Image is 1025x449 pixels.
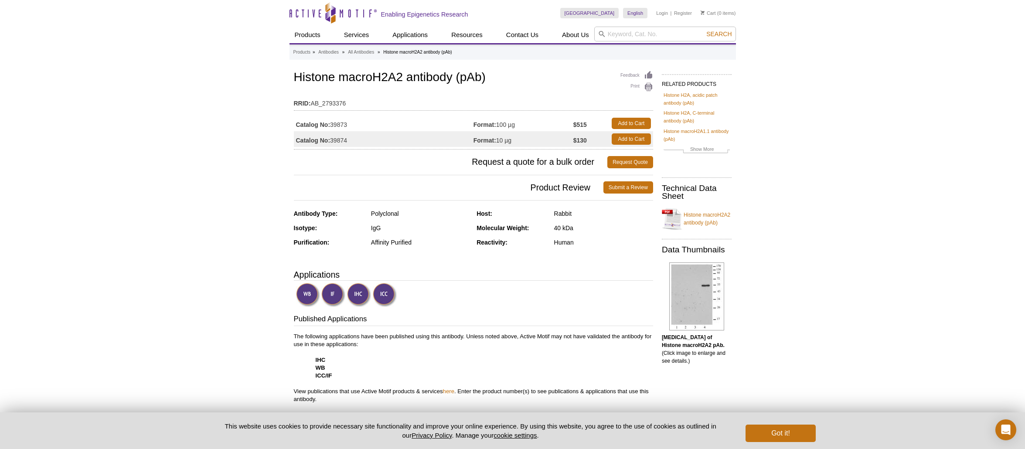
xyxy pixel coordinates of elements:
span: Product Review [294,181,603,194]
a: Add to Cart [612,133,651,145]
a: All Antibodies [348,48,374,56]
img: Immunofluorescence Validated [321,283,345,307]
div: 40 kDa [554,224,653,232]
li: » [342,50,345,54]
a: Add to Cart [612,118,651,129]
strong: Molecular Weight: [477,224,529,231]
div: Rabbit [554,210,653,218]
li: » [378,50,380,54]
a: Feedback [620,71,653,80]
strong: Reactivity: [477,239,507,246]
div: Open Intercom Messenger [995,419,1016,440]
input: Keyword, Cat. No. [594,27,736,41]
b: [MEDICAL_DATA] of Histone macroH2A2 pAb. [662,334,725,348]
td: 100 µg [473,116,573,131]
strong: Catalog No: [296,121,330,129]
div: IgG [371,224,470,232]
a: Contact Us [501,27,544,43]
td: 39873 [294,116,473,131]
h1: Histone macroH2A2 antibody (pAb) [294,71,653,85]
a: Histone H2A, acidic patch antibody (pAb) [664,91,730,107]
strong: WB [316,364,325,371]
a: Cart [701,10,716,16]
strong: Format: [473,121,496,129]
strong: ICC/IF [316,372,332,379]
h2: Data Thumbnails [662,246,732,254]
a: Show More [664,145,730,155]
button: Got it! [746,425,815,442]
strong: $130 [573,136,587,144]
a: Products [293,48,310,56]
strong: Isotype: [294,224,317,231]
a: English [623,8,647,18]
img: Your Cart [701,10,705,15]
img: Immunohistochemistry Validated [347,283,371,307]
a: About Us [557,27,594,43]
img: Immunocytochemistry Validated [373,283,397,307]
strong: RRID: [294,99,311,107]
td: AB_2793376 [294,94,653,108]
a: Print [620,82,653,92]
a: Privacy Policy [412,432,452,439]
a: Products [289,27,326,43]
strong: Host: [477,210,492,217]
p: The following applications have been published using this antibody. Unless noted above, Active Mo... [294,333,653,403]
a: Register [674,10,692,16]
a: Request Quote [607,156,653,168]
div: Polyclonal [371,210,470,218]
a: here [443,388,454,395]
a: Login [656,10,668,16]
div: Affinity Purified [371,238,470,246]
p: This website uses cookies to provide necessary site functionality and improve your online experie... [210,422,732,440]
button: Search [704,30,734,38]
li: Histone macroH2A2 antibody (pAb) [383,50,452,54]
a: Histone macroH2A2 antibody (pAb) [662,206,732,232]
a: Histone macroH2A1.1 antibody (pAb) [664,127,730,143]
li: (0 items) [701,8,736,18]
td: 39874 [294,131,473,147]
a: Services [339,27,375,43]
strong: Purification: [294,239,330,246]
strong: $515 [573,121,587,129]
strong: Format: [473,136,496,144]
div: Human [554,238,653,246]
a: Applications [387,27,433,43]
strong: Catalog No: [296,136,330,144]
li: | [671,8,672,18]
h2: RELATED PRODUCTS [662,74,732,90]
img: Western Blot Validated [296,283,320,307]
img: Histone macroH2A2 antibody (pAb) tested by Western blot. [669,262,724,330]
span: Request a quote for a bulk order [294,156,608,168]
strong: Antibody Type: [294,210,338,217]
a: Histone H2A, C-terminal antibody (pAb) [664,109,730,125]
button: cookie settings [494,432,537,439]
h2: Technical Data Sheet [662,184,732,200]
a: Resources [446,27,488,43]
a: Antibodies [318,48,339,56]
h3: Immunogen [294,412,653,424]
h3: Applications [294,268,653,281]
li: » [313,50,315,54]
h3: Published Applications [294,314,653,326]
a: [GEOGRAPHIC_DATA] [560,8,619,18]
h2: Enabling Epigenetics Research [381,10,468,18]
strong: IHC [316,357,326,363]
a: Submit a Review [603,181,653,194]
p: (Click image to enlarge and see details.) [662,333,732,365]
td: 10 µg [473,131,573,147]
span: Search [706,31,732,37]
